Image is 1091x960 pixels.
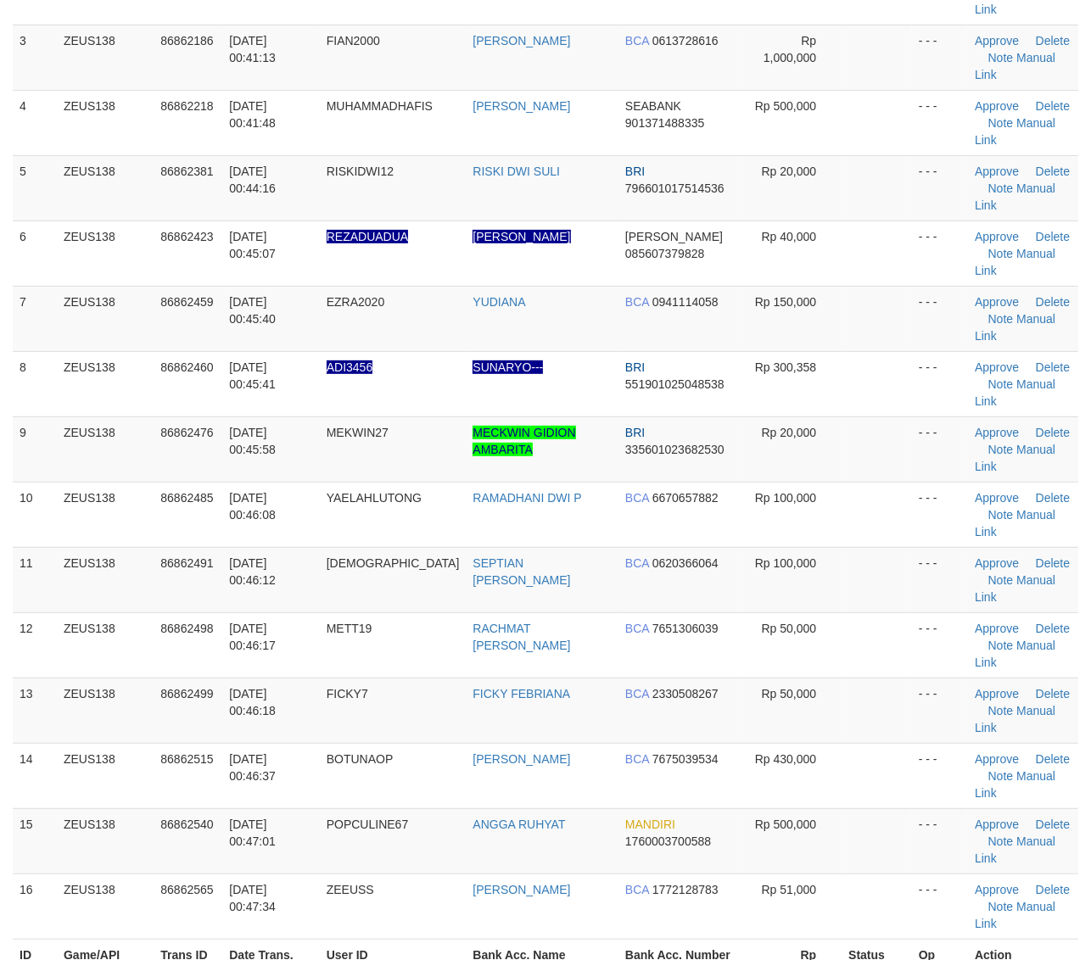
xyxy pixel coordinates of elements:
span: Copy 7675039534 to clipboard [652,752,719,766]
a: Manual Link [975,900,1055,930]
span: MUHAMMADHAFIS [327,99,433,113]
span: BCA [625,295,649,309]
span: Copy 1760003700588 to clipboard [625,834,711,848]
span: BCA [625,34,649,47]
span: 86862423 [160,230,213,243]
td: ZEUS138 [57,743,154,808]
a: Note [988,443,1014,456]
td: ZEUS138 [57,416,154,482]
span: BCA [625,622,649,635]
span: Copy 0941114058 to clipboard [652,295,719,309]
a: Manual Link [975,181,1055,212]
span: [DATE] 00:46:08 [229,491,276,522]
span: Rp 100,000 [755,491,816,505]
span: [DATE] 00:46:18 [229,687,276,717]
a: RACHMAT [PERSON_NAME] [473,622,570,652]
span: Copy 335601023682530 to clipboard [625,443,725,456]
a: Approve [975,426,1019,439]
a: Manual Link [975,769,1055,800]
a: [PERSON_NAME] [473,752,570,766]
span: BCA [625,752,649,766]
span: Rp 20,000 [762,165,817,178]
a: Note [988,639,1014,652]
span: Rp 100,000 [755,556,816,570]
td: ZEUS138 [57,547,154,612]
a: Delete [1036,883,1070,896]
a: Manual Link [975,51,1055,81]
a: Delete [1036,230,1070,243]
span: Copy 6670657882 to clipboard [652,491,719,505]
td: 3 [13,25,57,90]
span: Rp 50,000 [762,622,817,635]
a: Note [988,377,1014,391]
a: Note [988,312,1014,326]
span: 86862498 [160,622,213,635]
td: 9 [13,416,57,482]
td: - - - [912,25,968,90]
td: - - - [912,678,968,743]
a: Delete [1036,556,1070,570]
a: SEPTIAN [PERSON_NAME] [473,556,570,587]
span: 86862186 [160,34,213,47]
span: 86862540 [160,818,213,831]
td: 11 [13,547,57,612]
span: 86862460 [160,360,213,374]
span: 86862515 [160,752,213,766]
span: Rp 430,000 [755,752,816,766]
span: BCA [625,687,649,700]
td: - - - [912,743,968,808]
span: Rp 51,000 [762,883,817,896]
span: [DATE] 00:46:17 [229,622,276,652]
td: - - - [912,873,968,939]
span: 86862218 [160,99,213,113]
span: [DATE] 00:47:34 [229,883,276,913]
span: EZRA2020 [327,295,384,309]
td: 4 [13,90,57,155]
a: Delete [1036,426,1070,439]
td: ZEUS138 [57,155,154,220]
a: Delete [1036,818,1070,831]
span: Rp 20,000 [762,426,817,439]
span: [DATE] 00:47:01 [229,818,276,848]
td: 6 [13,220,57,286]
td: - - - [912,416,968,482]
a: Delete [1036,99,1070,113]
a: Note [988,508,1014,522]
a: Delete [1036,622,1070,635]
span: Rp 40,000 [762,230,817,243]
a: Note [988,247,1014,260]
span: METT19 [327,622,372,635]
a: Note [988,116,1014,130]
td: ZEUS138 [57,351,154,416]
span: Rp 1,000,000 [764,34,816,64]
a: Approve [975,295,1019,309]
a: [PERSON_NAME] [473,34,570,47]
td: 8 [13,351,57,416]
td: ZEUS138 [57,220,154,286]
span: BCA [625,491,649,505]
td: 5 [13,155,57,220]
span: Rp 50,000 [762,687,817,700]
span: BCA [625,556,649,570]
a: Manual Link [975,247,1055,277]
span: FIAN2000 [327,34,380,47]
a: Approve [975,491,1019,505]
span: RISKIDWI12 [327,165,394,178]
td: 12 [13,612,57,678]
a: Note [988,181,1014,195]
span: [DATE] 00:44:16 [229,165,276,195]
span: Copy 901371488335 to clipboard [625,116,704,130]
td: - - - [912,155,968,220]
td: 10 [13,482,57,547]
a: Manual Link [975,116,1055,147]
a: [PERSON_NAME] [473,230,570,243]
span: Rp 300,358 [755,360,816,374]
a: Approve [975,165,1019,178]
td: - - - [912,351,968,416]
td: ZEUS138 [57,612,154,678]
span: 86862459 [160,295,213,309]
td: 15 [13,808,57,873]
a: Delete [1036,165,1070,178]
td: 13 [13,678,57,743]
a: Manual Link [975,704,1055,734]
